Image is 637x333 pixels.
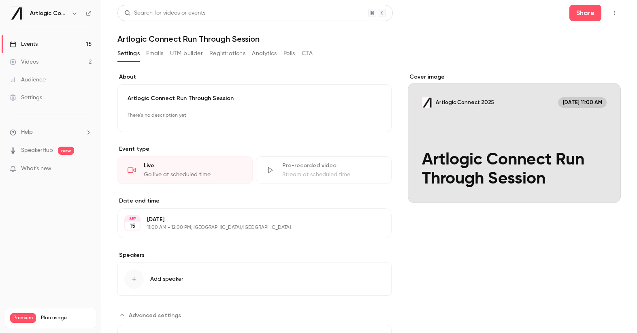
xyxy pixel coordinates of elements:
p: 15 [130,222,135,230]
div: Audience [10,76,46,84]
li: help-dropdown-opener [10,128,92,137]
div: Events [10,40,38,48]
div: Settings [10,94,42,102]
span: Help [21,128,33,137]
p: Artlogic Connect Run Through Session [128,94,381,102]
button: Add speaker [117,263,392,296]
span: Plan usage [41,315,91,321]
span: Premium [10,313,36,323]
button: Polls [283,47,295,60]
button: Registrations [209,47,245,60]
div: Stream at scheduled time [282,171,381,179]
button: Advanced settings [117,309,186,322]
label: Date and time [117,197,392,205]
button: UTM builder [170,47,203,60]
img: Artlogic Connect 2025 [10,7,23,20]
span: Advanced settings [129,311,181,320]
div: Pre-recorded video [282,162,381,170]
label: Speakers [117,251,392,259]
p: Event type [117,145,392,153]
button: Settings [117,47,140,60]
a: SpeakerHub [21,146,53,155]
p: [DATE] [147,216,349,224]
div: Videos [10,58,38,66]
div: LiveGo live at scheduled time [117,156,253,184]
span: new [58,147,74,155]
div: Go live at scheduled time [144,171,243,179]
div: SEP [125,216,140,222]
section: Cover image [408,73,621,203]
p: There's no description yet [128,109,381,122]
span: What's new [21,164,51,173]
label: Cover image [408,73,621,81]
h1: Artlogic Connect Run Through Session [117,34,621,44]
span: Add speaker [150,275,183,283]
button: Emails [146,47,163,60]
p: 11:00 AM - 12:00 PM, [GEOGRAPHIC_DATA]/[GEOGRAPHIC_DATA] [147,224,349,231]
h6: Artlogic Connect 2025 [30,9,68,17]
div: Search for videos or events [124,9,205,17]
iframe: Noticeable Trigger [82,165,92,173]
div: Live [144,162,243,170]
label: About [117,73,392,81]
button: Share [569,5,601,21]
div: Pre-recorded videoStream at scheduled time [256,156,391,184]
button: Analytics [252,47,277,60]
button: CTA [302,47,313,60]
